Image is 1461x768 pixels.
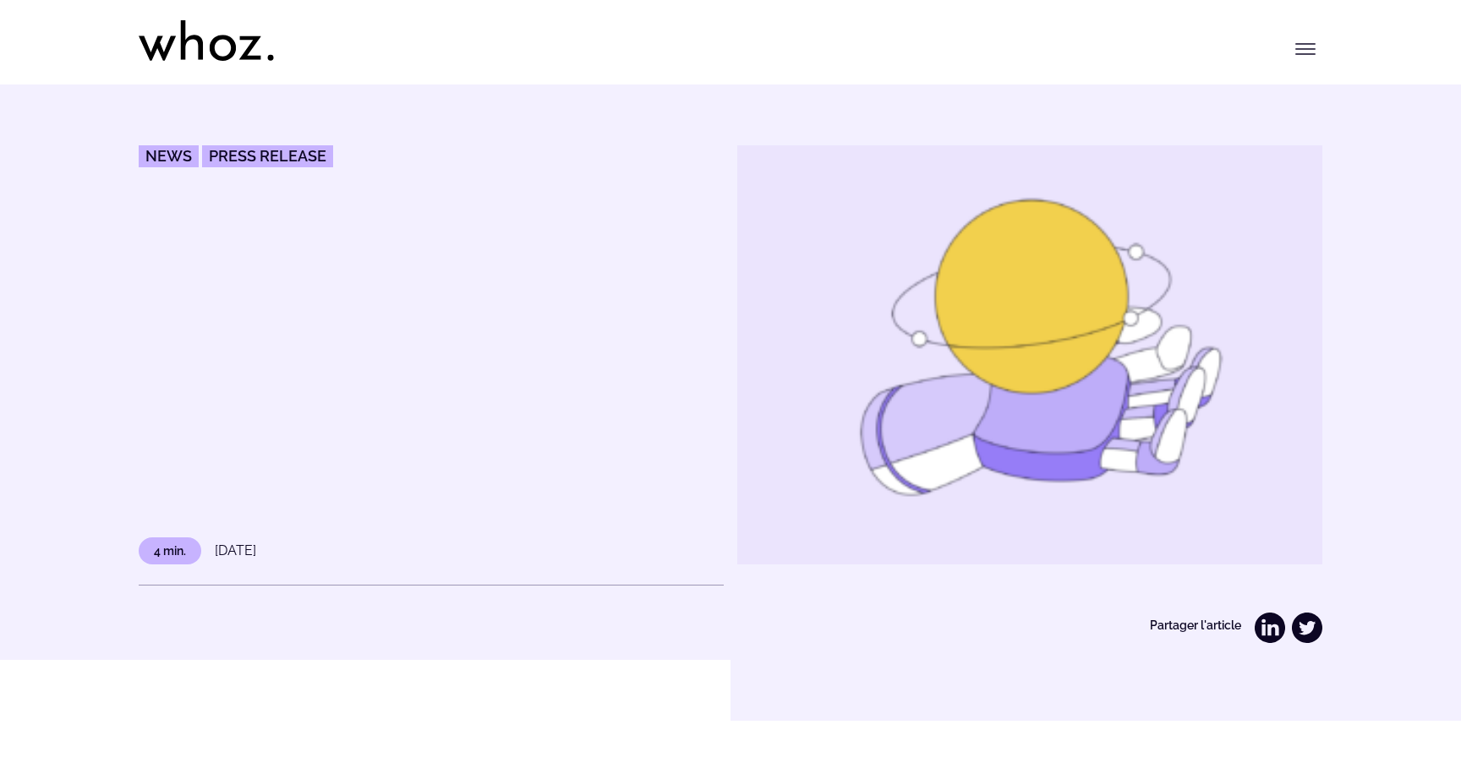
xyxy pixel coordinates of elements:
[215,542,256,558] time: [DATE]
[209,149,326,164] span: Press Release
[145,149,192,164] span: News
[737,145,1322,564] img: staffing software
[1289,32,1322,66] button: Toggle menu
[139,537,201,564] p: 4 min.
[1150,616,1241,635] p: Partager l'article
